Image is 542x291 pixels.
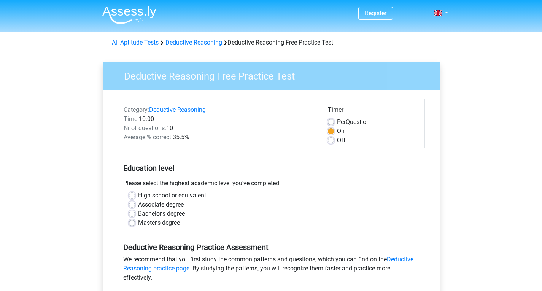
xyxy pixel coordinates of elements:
label: Bachelor's degree [138,209,185,218]
span: Category: [124,106,149,113]
label: Master's degree [138,218,180,227]
label: Off [337,136,346,145]
h3: Deductive Reasoning Free Practice Test [115,67,434,82]
span: Average % correct: [124,134,173,141]
div: We recommend that you first study the common patterns and questions, which you can find on the . ... [118,255,425,285]
a: Register [365,10,386,17]
label: High school or equivalent [138,191,206,200]
img: Assessly [102,6,156,24]
div: Please select the highest academic level you’ve completed. [118,179,425,191]
div: 10:00 [118,114,322,124]
span: Time: [124,115,139,122]
div: 10 [118,124,322,133]
div: Timer [328,105,419,118]
a: Deductive Reasoning [165,39,222,46]
span: Nr of questions: [124,124,166,132]
a: Deductive Reasoning [149,106,206,113]
div: Deductive Reasoning Free Practice Test [109,38,434,47]
a: All Aptitude Tests [112,39,159,46]
h5: Deductive Reasoning Practice Assessment [123,243,419,252]
h5: Education level [123,161,419,176]
div: 35.5% [118,133,322,142]
label: Question [337,118,370,127]
label: Associate degree [138,200,184,209]
span: Per [337,118,346,126]
label: On [337,127,345,136]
